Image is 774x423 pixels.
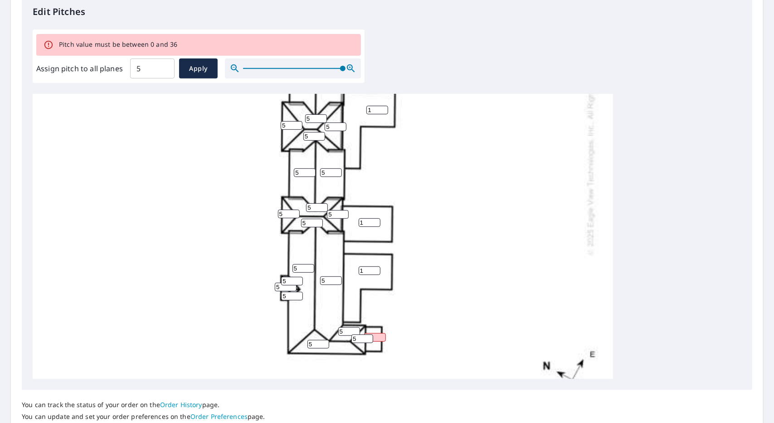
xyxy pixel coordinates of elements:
p: You can update and set your order preferences on the page. [22,413,265,421]
p: You can track the status of your order on the page. [22,401,265,409]
a: Order History [160,400,202,409]
p: Edit Pitches [33,5,741,19]
label: Assign pitch to all planes [36,63,123,74]
div: Pitch value must be between 0 and 36 [59,37,177,53]
span: Apply [186,63,210,74]
input: 00.0 [130,56,175,81]
button: Apply [179,59,218,79]
a: Order Preferences [190,412,248,421]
